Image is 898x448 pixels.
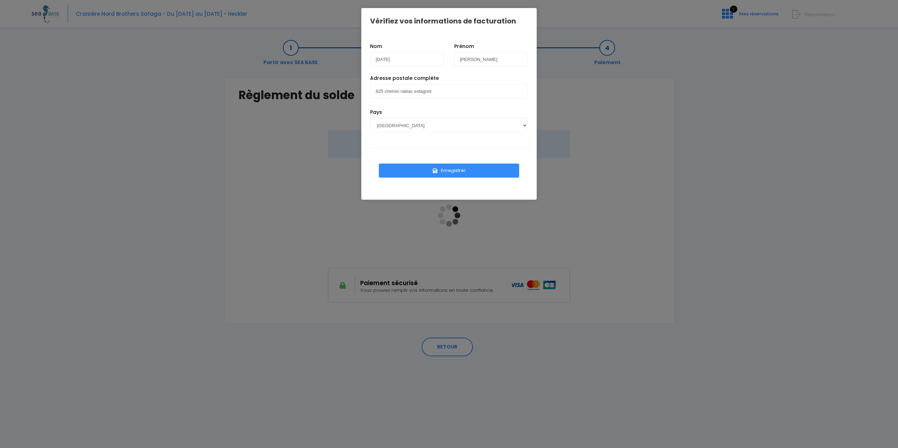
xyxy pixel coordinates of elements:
[370,75,439,82] label: Adresse postale complète
[370,109,382,116] label: Pays
[379,164,519,178] button: Enregistrer
[370,17,516,25] h1: Vérifiez vos informations de facturation
[454,43,474,50] label: Prénom
[370,43,382,50] label: Nom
